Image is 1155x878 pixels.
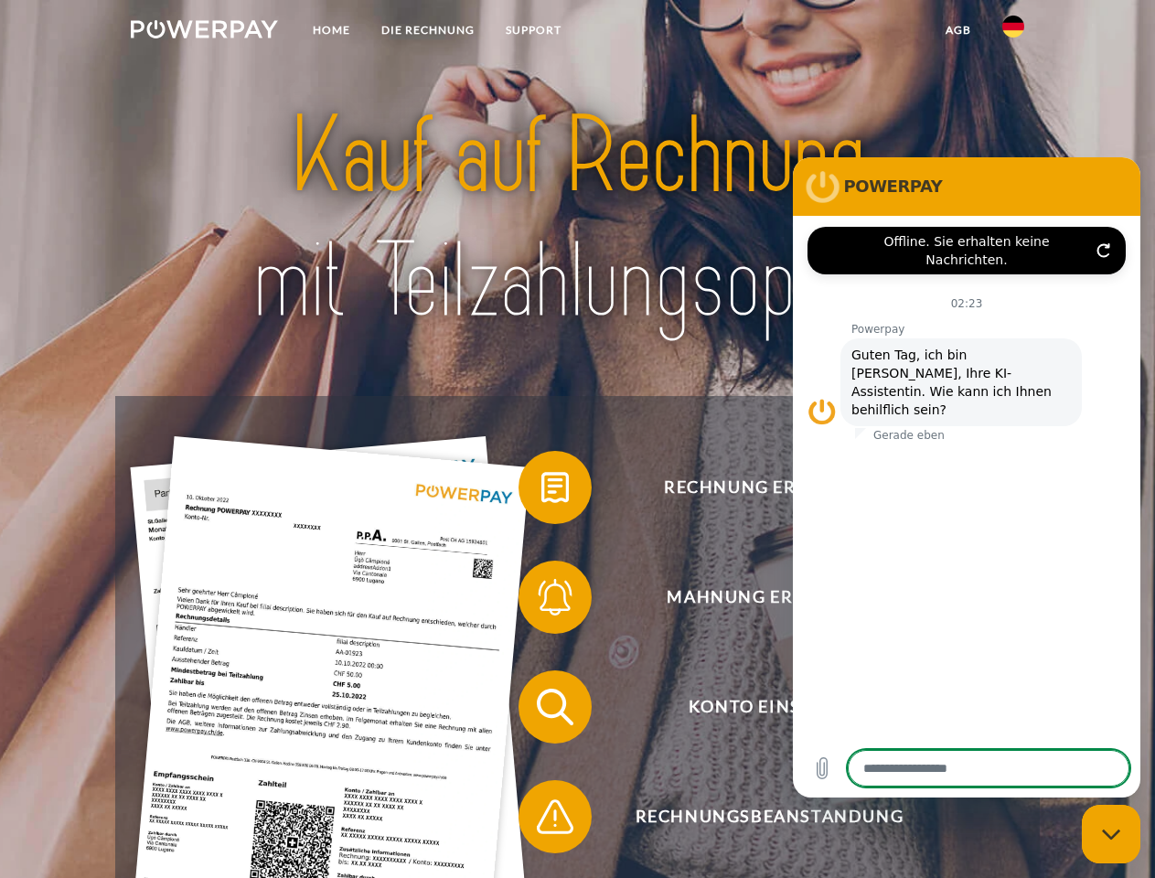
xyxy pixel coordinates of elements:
[532,794,578,840] img: qb_warning.svg
[545,561,993,634] span: Mahnung erhalten?
[297,14,366,47] a: Home
[519,670,994,744] button: Konto einsehen
[532,465,578,510] img: qb_bill.svg
[545,780,993,853] span: Rechnungsbeanstandung
[930,14,987,47] a: agb
[519,561,994,634] button: Mahnung erhalten?
[532,574,578,620] img: qb_bell.svg
[519,780,994,853] button: Rechnungsbeanstandung
[366,14,490,47] a: DIE RECHNUNG
[1082,805,1140,863] iframe: Schaltfläche zum Öffnen des Messaging-Fensters; Konversation läuft
[490,14,577,47] a: SUPPORT
[545,670,993,744] span: Konto einsehen
[793,157,1140,798] iframe: Messaging-Fenster
[532,684,578,730] img: qb_search.svg
[1002,16,1024,37] img: de
[175,88,980,350] img: title-powerpay_de.svg
[131,20,278,38] img: logo-powerpay-white.svg
[519,451,994,524] button: Rechnung erhalten?
[545,451,993,524] span: Rechnung erhalten?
